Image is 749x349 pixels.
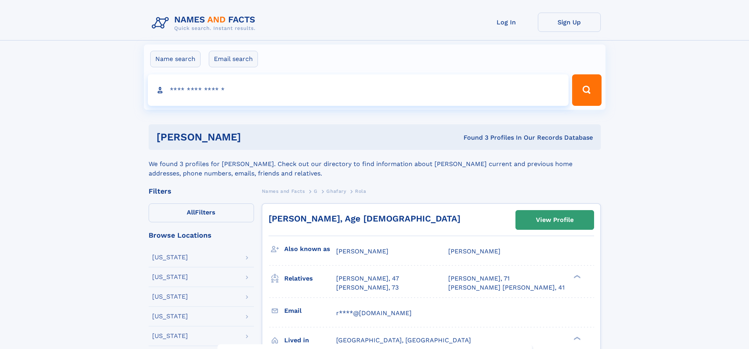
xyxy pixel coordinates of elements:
[284,334,336,347] h3: Lived in
[352,133,593,142] div: Found 3 Profiles In Our Records Database
[148,74,569,106] input: search input
[284,304,336,318] h3: Email
[149,188,254,195] div: Filters
[336,274,399,283] a: [PERSON_NAME], 47
[475,13,538,32] a: Log In
[149,203,254,222] label: Filters
[269,214,460,223] a: [PERSON_NAME], Age [DEMOGRAPHIC_DATA]
[314,186,318,196] a: G
[149,150,601,178] div: We found 3 profiles for [PERSON_NAME]. Check out our directory to find information about [PERSON_...
[156,132,352,142] h1: [PERSON_NAME]
[152,333,188,339] div: [US_STATE]
[152,294,188,300] div: [US_STATE]
[284,272,336,285] h3: Relatives
[326,186,346,196] a: Ghafary
[149,232,254,239] div: Browse Locations
[448,247,501,255] span: [PERSON_NAME]
[336,336,471,344] span: [GEOGRAPHIC_DATA], [GEOGRAPHIC_DATA]
[262,186,305,196] a: Names and Facts
[336,247,388,255] span: [PERSON_NAME]
[516,211,594,229] a: View Profile
[284,242,336,256] h3: Also known as
[572,336,581,341] div: ❯
[314,188,318,194] span: G
[538,13,601,32] a: Sign Up
[209,51,258,67] label: Email search
[152,274,188,280] div: [US_STATE]
[326,188,346,194] span: Ghafary
[355,188,366,194] span: Rola
[572,274,581,279] div: ❯
[572,74,601,106] button: Search Button
[149,13,262,34] img: Logo Names and Facts
[336,283,399,292] a: [PERSON_NAME], 73
[152,254,188,260] div: [US_STATE]
[150,51,201,67] label: Name search
[187,209,195,216] span: All
[536,211,574,229] div: View Profile
[448,283,565,292] a: [PERSON_NAME] [PERSON_NAME], 41
[152,313,188,319] div: [US_STATE]
[448,274,510,283] a: [PERSON_NAME], 71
